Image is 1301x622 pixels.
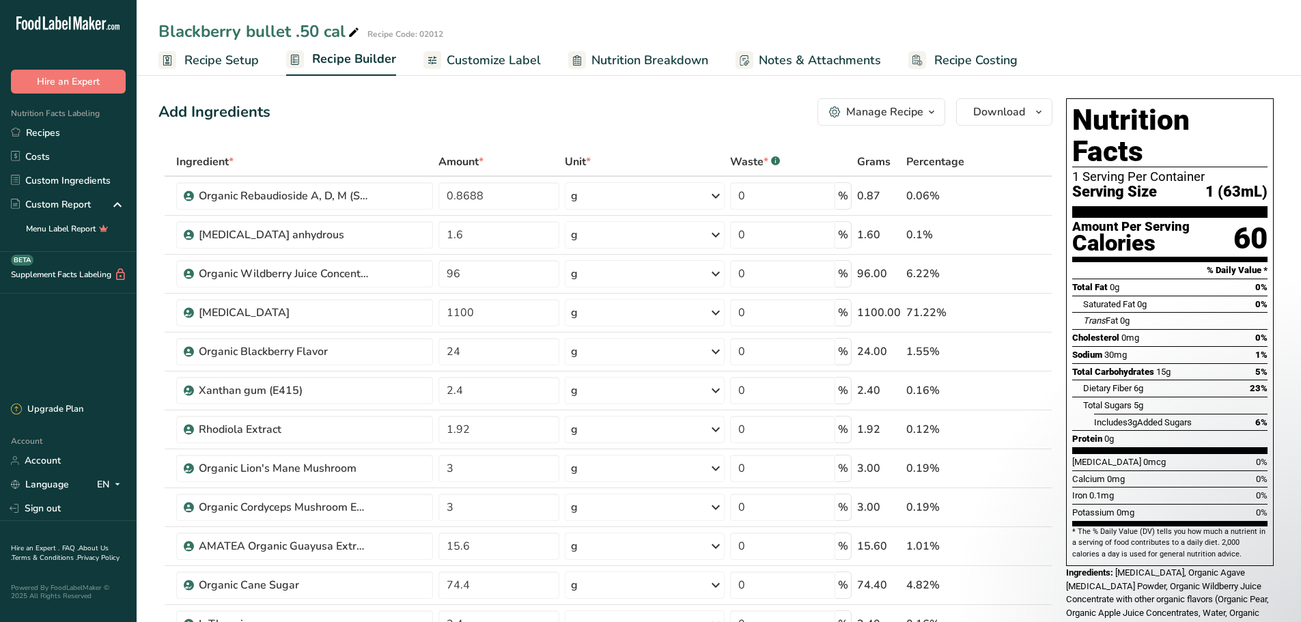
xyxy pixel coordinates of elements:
div: 71.22% [906,305,988,321]
span: 5g [1134,400,1143,410]
div: g [571,343,578,360]
div: g [571,421,578,438]
div: Organic Cane Sugar [199,577,369,593]
span: Total Carbohydrates [1072,367,1154,377]
div: Organic Cordyceps Mushroom Extract [199,499,369,515]
div: 74.40 [857,577,901,593]
div: g [571,266,578,282]
div: 1 Serving Per Container [1072,170,1268,184]
section: * The % Daily Value (DV) tells you how much a nutrient in a serving of food contributes to a dail... [1072,526,1268,560]
div: 0.19% [906,460,988,477]
span: 6g [1134,383,1143,393]
div: Upgrade Plan [11,403,83,416]
span: [MEDICAL_DATA] [1072,457,1141,467]
span: Iron [1072,490,1087,500]
span: 0.1mg [1089,490,1114,500]
span: 5% [1255,367,1268,377]
div: Organic Rebaudioside A, D, M (Stevia Leaf Extract) [199,188,369,204]
div: 1.60 [857,227,901,243]
div: 6.22% [906,266,988,282]
div: [MEDICAL_DATA] [199,305,369,321]
span: Recipe Setup [184,51,259,70]
span: Includes Added Sugars [1094,417,1192,427]
span: Recipe Costing [934,51,1018,70]
a: Language [11,472,69,496]
div: 96.00 [857,266,901,282]
span: 0g [1104,434,1114,444]
div: Custom Report [11,197,91,212]
div: Recipe Code: 02012 [367,28,443,40]
span: Customize Label [447,51,541,70]
div: 1.92 [857,421,901,438]
div: BETA [11,255,33,266]
div: 4.82% [906,577,988,593]
span: Serving Size [1072,184,1157,201]
div: Add Ingredients [158,101,270,124]
div: Powered By FoodLabelMaker © 2025 All Rights Reserved [11,584,126,600]
div: 1.55% [906,343,988,360]
span: 0% [1255,299,1268,309]
span: Total Fat [1072,282,1108,292]
div: 1100.00 [857,305,901,321]
span: 3g [1128,417,1137,427]
div: Manage Recipe [846,104,923,120]
div: g [571,577,578,593]
div: 15.60 [857,538,901,554]
button: Hire an Expert [11,70,126,94]
div: Xanthan gum (E415) [199,382,369,399]
span: 0% [1256,457,1268,467]
div: Waste [730,154,780,170]
div: 24.00 [857,343,901,360]
span: Ingredients: [1066,567,1113,578]
span: Amount [438,154,484,170]
span: 0g [1137,299,1147,309]
a: Terms & Conditions . [12,553,77,563]
span: Percentage [906,154,964,170]
span: 1 (63mL) [1205,184,1268,201]
div: Blackberry bullet .50 cal [158,19,362,44]
span: 0mcg [1143,457,1166,467]
span: Cholesterol [1072,333,1119,343]
a: Hire an Expert . [11,543,59,553]
div: g [571,460,578,477]
div: Amount Per Serving [1072,221,1190,234]
div: 3.00 [857,460,901,477]
span: 30mg [1104,350,1127,360]
span: Ingredient [176,154,234,170]
span: Protein [1072,434,1102,444]
span: Download [973,104,1025,120]
div: g [571,227,578,243]
div: 0.1% [906,227,988,243]
span: Grams [857,154,891,170]
span: Recipe Builder [312,50,396,68]
span: Potassium [1072,507,1115,518]
button: Manage Recipe [817,98,945,126]
span: 23% [1250,383,1268,393]
a: FAQ . [62,543,79,553]
div: Organic Blackberry Flavor [199,343,369,360]
a: About Us . [11,543,109,563]
span: 0mg [1117,507,1134,518]
span: 0% [1256,507,1268,518]
span: Saturated Fat [1083,299,1135,309]
div: g [571,499,578,515]
span: Unit [565,154,591,170]
div: Rhodiola Extract [199,421,369,438]
a: Recipe Setup [158,45,259,76]
a: Recipe Costing [908,45,1018,76]
span: 0% [1256,490,1268,500]
span: Fat [1083,315,1118,326]
span: Total Sugars [1083,400,1132,410]
div: 60 [1233,221,1268,257]
div: 3.00 [857,499,901,515]
span: 0mg [1121,333,1139,343]
span: 6% [1255,417,1268,427]
div: g [571,305,578,321]
span: Calcium [1072,474,1105,484]
span: Notes & Attachments [759,51,881,70]
span: 0mg [1107,474,1125,484]
a: Recipe Builder [286,44,396,76]
iframe: Intercom live chat [1255,576,1287,608]
div: [MEDICAL_DATA] anhydrous [199,227,369,243]
button: Download [956,98,1052,126]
